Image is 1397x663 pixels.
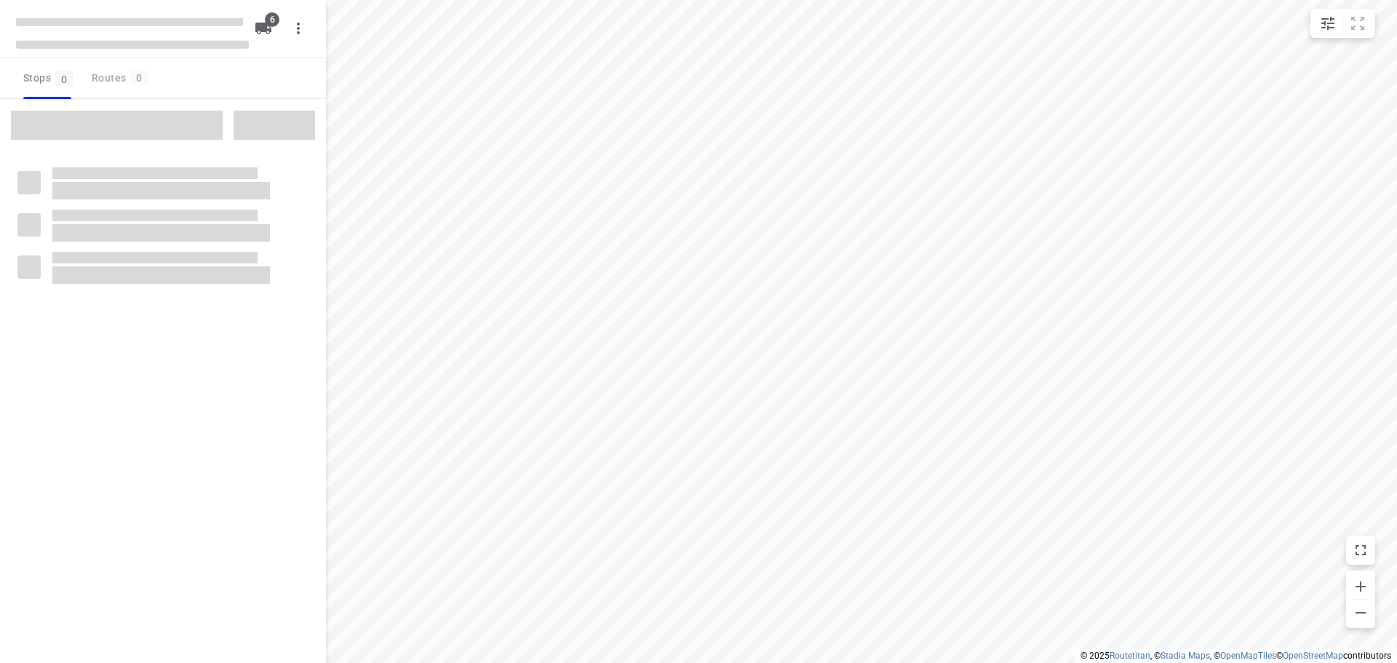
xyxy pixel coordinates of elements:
[1220,651,1276,661] a: OpenMapTiles
[1283,651,1343,661] a: OpenStreetMap
[1110,651,1150,661] a: Routetitan
[1080,651,1391,661] li: © 2025 , © , © © contributors
[1161,651,1210,661] a: Stadia Maps
[1310,9,1375,38] div: small contained button group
